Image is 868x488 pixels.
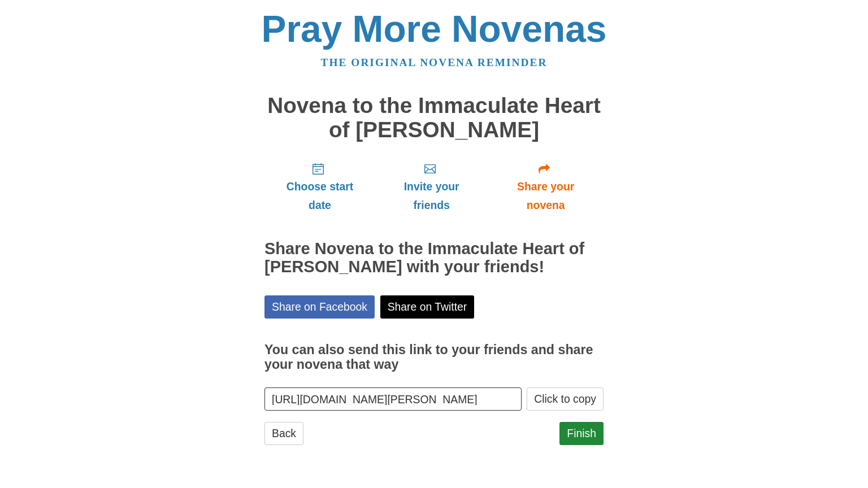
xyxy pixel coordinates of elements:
a: Invite your friends [375,153,488,220]
span: Share your novena [499,177,592,215]
a: Finish [559,422,604,445]
button: Click to copy [527,387,604,411]
h3: You can also send this link to your friends and share your novena that way [264,343,604,372]
a: Choose start date [264,153,375,220]
h1: Novena to the Immaculate Heart of [PERSON_NAME] [264,94,604,142]
a: Pray More Novenas [262,8,607,50]
a: The original novena reminder [321,56,548,68]
span: Choose start date [276,177,364,215]
span: Invite your friends [387,177,476,215]
a: Share on Facebook [264,295,375,319]
a: Share your novena [488,153,604,220]
a: Back [264,422,303,445]
a: Share on Twitter [380,295,475,319]
h2: Share Novena to the Immaculate Heart of [PERSON_NAME] with your friends! [264,240,604,276]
